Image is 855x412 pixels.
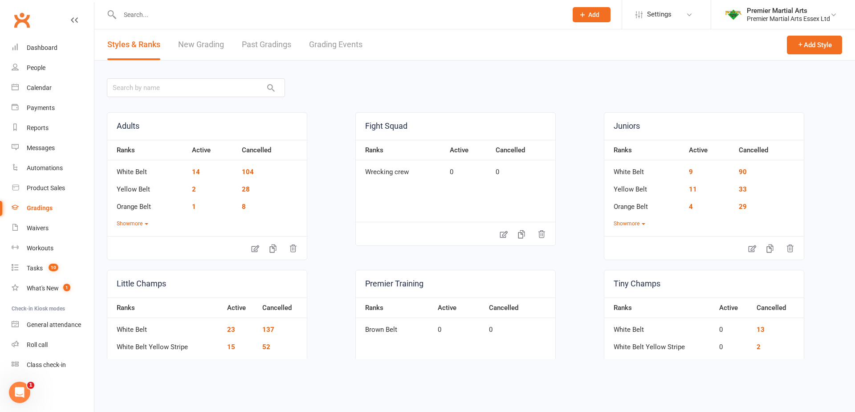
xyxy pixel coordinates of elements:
td: Wrecking crew [356,160,445,178]
a: Adults [107,113,307,140]
td: Yellow Belt [107,178,187,195]
a: 15 [227,343,235,351]
a: Reports [12,118,94,138]
a: Tasks 10 [12,258,94,278]
td: Brown Belt [356,318,433,335]
a: Product Sales [12,178,94,198]
a: 2 [757,343,761,351]
a: 13 [757,326,765,334]
a: Waivers [12,218,94,238]
div: Dashboard [27,44,57,51]
div: Product Sales [27,184,65,192]
td: White Belt [604,318,715,335]
a: Workouts [12,238,94,258]
div: Waivers [27,224,49,232]
div: People [27,64,45,71]
a: 104 [242,168,254,176]
span: 10 [49,264,58,271]
a: 28 [242,185,250,193]
a: 33 [739,185,747,193]
td: White Belt [604,160,684,178]
a: General attendance kiosk mode [12,315,94,335]
td: 0 [715,318,752,335]
div: Gradings [27,204,53,212]
th: Active [445,140,492,160]
a: Juniors [604,113,804,140]
th: Active [187,140,237,160]
button: Showmore [117,220,148,228]
button: Add Style [787,36,842,54]
input: Search by name [107,78,285,97]
td: White Belt [107,160,187,178]
th: Active [684,140,734,160]
th: Ranks [107,298,223,318]
a: Dashboard [12,38,94,58]
div: Reports [27,124,49,131]
td: Orange Belt [107,195,187,212]
th: Cancelled [752,298,804,318]
th: Cancelled [734,140,804,160]
a: 137 [262,326,274,334]
th: Cancelled [258,298,307,318]
a: 1 [192,203,196,211]
div: Premier Martial Arts [747,7,830,15]
td: 0 [715,335,752,353]
a: Past Gradings [242,29,291,60]
a: Messages [12,138,94,158]
td: 0 [445,160,492,178]
a: Class kiosk mode [12,355,94,375]
a: 4 [689,203,693,211]
a: 9 [689,168,693,176]
a: 90 [739,168,747,176]
td: White Belt Yellow Stripe [107,335,223,353]
td: White Belt Yellow Stripe [604,335,715,353]
a: What's New1 [12,278,94,298]
a: Little Champs [107,270,307,298]
th: Cancelled [484,298,555,318]
div: Tasks [27,265,43,272]
a: 29 [739,203,747,211]
img: thumb_image1619788694.png [725,6,742,24]
a: 14 [192,168,200,176]
th: Active [433,298,484,318]
th: Ranks [356,298,433,318]
a: Roll call [12,335,94,355]
td: Orange Belt [604,195,684,212]
td: 0 [484,318,555,335]
th: Ranks [604,298,715,318]
div: Automations [27,164,63,171]
td: 0 [491,160,555,178]
span: 1 [27,382,34,389]
a: 52 [262,343,270,351]
button: Showmore [614,220,645,228]
div: Class check-in [27,361,66,368]
span: Settings [647,4,672,24]
span: Add [588,11,599,18]
td: Half White Half Yellow Belt [107,353,223,370]
div: What's New [27,285,59,292]
td: White Belt [107,318,223,335]
td: Yellow Belt [604,178,684,195]
a: New Grading [178,29,224,60]
div: Payments [27,104,55,111]
a: Calendar [12,78,94,98]
th: Cancelled [491,140,555,160]
iframe: Intercom live chat [9,382,30,403]
a: 11 [689,185,697,193]
a: Premier Training [356,270,555,298]
th: Ranks [604,140,684,160]
a: Styles & Ranks [107,29,160,60]
td: 0 [433,318,484,335]
a: 2 [192,185,196,193]
th: Cancelled [237,140,307,160]
a: Grading Events [309,29,362,60]
a: Tiny Champs [604,270,804,298]
a: 8 [242,203,246,211]
div: Premier Martial Arts Essex Ltd [747,15,830,23]
button: Add [573,7,611,22]
a: Fight Squad [356,113,555,140]
span: 1 [63,284,70,291]
td: 0 [715,353,752,370]
td: White Belt Orange Stripe [604,353,715,370]
div: General attendance [27,321,81,328]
